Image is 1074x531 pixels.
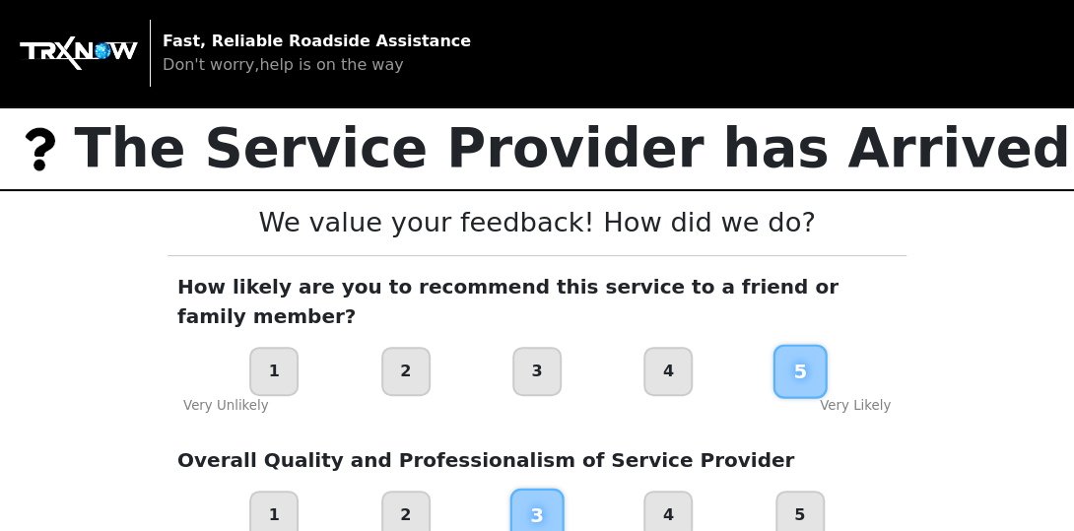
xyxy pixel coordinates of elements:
[183,396,269,416] div: Very Unlikely
[20,36,138,70] img: trx now logo
[643,347,693,396] div: 4
[381,347,431,396] div: 2
[205,207,870,239] h3: We value your feedback! How did we do?
[512,347,562,396] div: 3
[177,445,897,475] p: Overall Quality and Professionalism of Service Provider
[772,344,827,398] div: 5
[820,396,891,416] div: Very Likely
[163,32,471,50] strong: Fast, Reliable Roadside Assistance
[177,272,897,331] p: How likely are you to recommend this service to a friend or family member?
[249,347,299,396] div: 1
[163,55,404,74] span: Don't worry,help is on the way
[75,108,1071,189] p: The Service Provider has Arrived
[4,113,75,184] img: trx now logo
